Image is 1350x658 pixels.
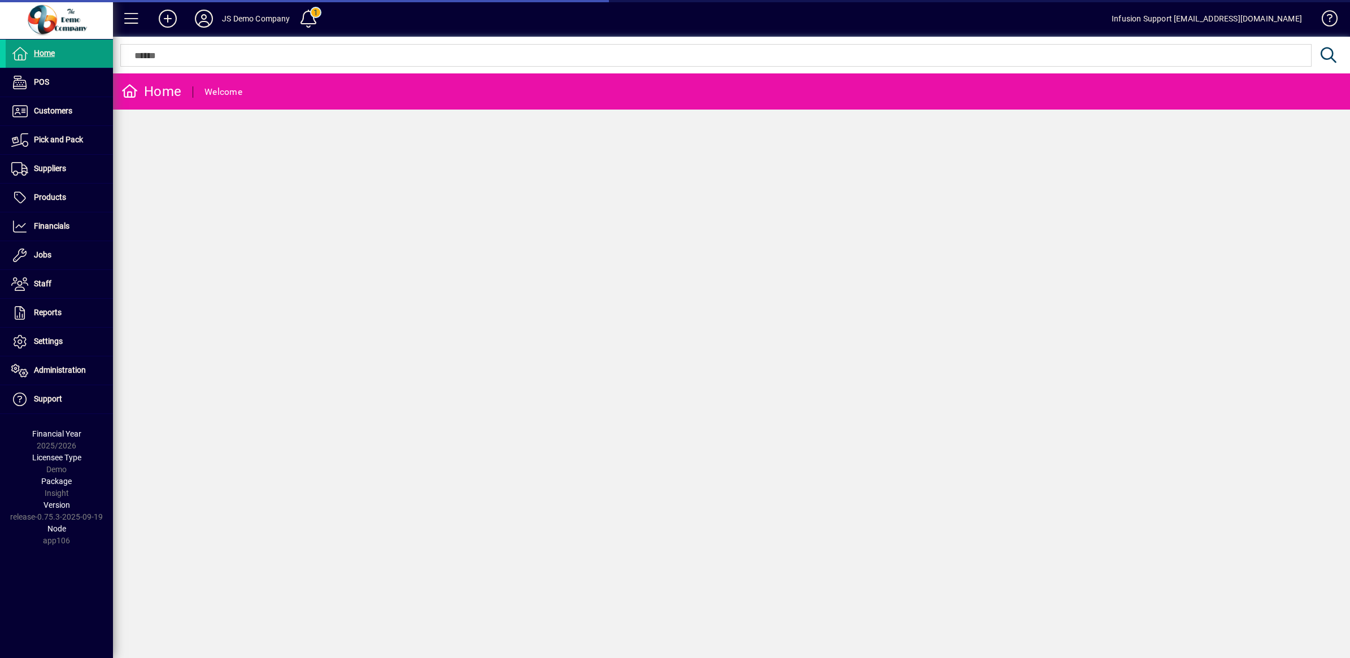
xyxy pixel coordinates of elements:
[34,337,63,346] span: Settings
[32,453,81,462] span: Licensee Type
[6,155,113,183] a: Suppliers
[34,250,51,259] span: Jobs
[121,82,181,101] div: Home
[34,394,62,403] span: Support
[6,68,113,97] a: POS
[6,241,113,269] a: Jobs
[34,135,83,144] span: Pick and Pack
[6,299,113,327] a: Reports
[34,106,72,115] span: Customers
[41,477,72,486] span: Package
[6,126,113,154] a: Pick and Pack
[6,97,113,125] a: Customers
[6,385,113,413] a: Support
[204,83,242,101] div: Welcome
[6,270,113,298] a: Staff
[1313,2,1336,39] a: Knowledge Base
[34,308,62,317] span: Reports
[6,184,113,212] a: Products
[150,8,186,29] button: Add
[34,193,66,202] span: Products
[34,279,51,288] span: Staff
[34,365,86,374] span: Administration
[1112,10,1302,28] div: Infusion Support [EMAIL_ADDRESS][DOMAIN_NAME]
[47,524,66,533] span: Node
[32,429,81,438] span: Financial Year
[34,164,66,173] span: Suppliers
[186,8,222,29] button: Profile
[34,49,55,58] span: Home
[34,221,69,230] span: Financials
[34,77,49,86] span: POS
[6,212,113,241] a: Financials
[222,10,290,28] div: JS Demo Company
[6,356,113,385] a: Administration
[6,328,113,356] a: Settings
[43,500,70,509] span: Version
